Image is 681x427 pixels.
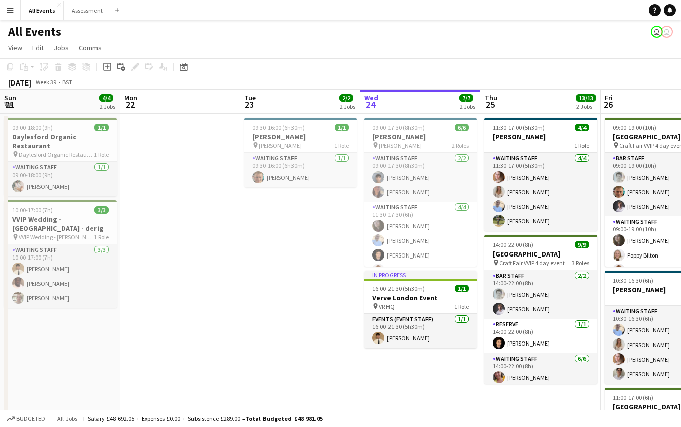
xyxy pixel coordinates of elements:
[364,202,477,280] app-card-role: Waiting Staff4/411:30-17:30 (6h)[PERSON_NAME][PERSON_NAME][PERSON_NAME][PERSON_NAME]
[16,415,45,422] span: Budgeted
[99,94,113,102] span: 4/4
[364,93,378,102] span: Wed
[4,41,26,54] a: View
[603,99,613,110] span: 26
[613,124,656,131] span: 09:00-19:00 (10h)
[372,124,425,131] span: 09:00-17:30 (8h30m)
[363,99,378,110] span: 24
[19,151,94,158] span: Daylesford Organic Restaurant
[12,206,53,214] span: 10:00-17:00 (7h)
[364,271,477,348] app-job-card: In progress16:00-21:30 (5h30m)1/1Verve London Event VR HQ1 RoleEvents (Event Staff)1/116:00-21:30...
[613,394,653,401] span: 11:00-17:00 (6h)
[484,319,597,353] app-card-role: Reserve1/114:00-22:00 (8h)[PERSON_NAME]
[33,78,58,86] span: Week 39
[55,415,79,422] span: All jobs
[484,270,597,319] app-card-role: Bar Staff2/214:00-22:00 (8h)[PERSON_NAME][PERSON_NAME]
[244,153,357,187] app-card-role: Waiting Staff1/109:30-16:00 (6h30m)[PERSON_NAME]
[576,94,596,102] span: 13/13
[4,118,117,196] app-job-card: 09:00-18:00 (9h)1/1Daylesford Organic Restaurant Daylesford Organic Restaurant1 RoleWaiting Staff...
[94,151,109,158] span: 1 Role
[576,103,596,110] div: 2 Jobs
[455,285,469,292] span: 1/1
[100,103,115,110] div: 2 Jobs
[4,93,16,102] span: Sun
[245,415,323,422] span: Total Budgeted £48 981.05
[484,153,597,231] app-card-role: Waiting Staff4/411:30-17:00 (5h30m)[PERSON_NAME][PERSON_NAME][PERSON_NAME][PERSON_NAME]
[4,132,117,150] h3: Daylesford Organic Restaurant
[484,132,597,141] h3: [PERSON_NAME]
[4,200,117,308] app-job-card: 10:00-17:00 (7h)3/3VVIP Wedding - [GEOGRAPHIC_DATA] - derig VVIP Wedding - [PERSON_NAME][GEOGRAPH...
[252,124,305,131] span: 09:30-16:00 (6h30m)
[613,277,653,284] span: 10:30-16:30 (6h)
[94,206,109,214] span: 3/3
[484,249,597,259] h3: [GEOGRAPHIC_DATA]
[575,124,589,131] span: 4/4
[28,41,48,54] a: Edit
[364,118,477,267] app-job-card: 09:00-17:30 (8h30m)6/6[PERSON_NAME] [PERSON_NAME]2 RolesWaiting Staff2/209:00-17:30 (8h30m)[PERSO...
[364,132,477,141] h3: [PERSON_NAME]
[54,43,69,52] span: Jobs
[484,235,597,384] app-job-card: 14:00-22:00 (8h)9/9[GEOGRAPHIC_DATA] Craft Fair VVIP 4 day event3 RolesBar Staff2/214:00-22:00 (8...
[4,244,117,308] app-card-role: Waiting Staff3/310:00-17:00 (7h)[PERSON_NAME][PERSON_NAME][PERSON_NAME]
[94,233,109,241] span: 1 Role
[32,43,44,52] span: Edit
[572,259,589,267] span: 3 Roles
[19,233,94,241] span: VVIP Wedding - [PERSON_NAME][GEOGRAPHIC_DATA][PERSON_NAME]
[661,26,673,38] app-user-avatar: Nathan Wong
[75,41,106,54] a: Comms
[244,132,357,141] h3: [PERSON_NAME]
[62,78,72,86] div: BST
[21,1,64,20] button: All Events
[493,124,545,131] span: 11:30-17:00 (5h30m)
[124,93,137,102] span: Mon
[94,124,109,131] span: 1/1
[574,142,589,149] span: 1 Role
[575,241,589,248] span: 9/9
[259,142,302,149] span: [PERSON_NAME]
[379,303,395,310] span: VR HQ
[3,99,16,110] span: 21
[452,142,469,149] span: 2 Roles
[88,415,323,422] div: Salary £48 692.05 + Expenses £0.00 + Subsistence £289.00 =
[243,99,256,110] span: 23
[493,241,533,248] span: 14:00-22:00 (8h)
[244,93,256,102] span: Tue
[8,43,22,52] span: View
[5,413,47,424] button: Budgeted
[459,94,473,102] span: 7/7
[364,293,477,302] h3: Verve London Event
[12,124,53,131] span: 09:00-18:00 (9h)
[460,103,475,110] div: 2 Jobs
[8,24,61,39] h1: All Events
[335,124,349,131] span: 1/1
[455,124,469,131] span: 6/6
[50,41,73,54] a: Jobs
[340,103,355,110] div: 2 Jobs
[605,93,613,102] span: Fri
[4,162,117,196] app-card-role: Waiting Staff1/109:00-18:00 (9h)[PERSON_NAME]
[454,303,469,310] span: 1 Role
[364,153,477,202] app-card-role: Waiting Staff2/209:00-17:30 (8h30m)[PERSON_NAME][PERSON_NAME]
[339,94,353,102] span: 2/2
[123,99,137,110] span: 22
[64,1,111,20] button: Assessment
[499,259,565,267] span: Craft Fair VVIP 4 day event
[379,142,422,149] span: [PERSON_NAME]
[364,314,477,348] app-card-role: Events (Event Staff)1/116:00-21:30 (5h30m)[PERSON_NAME]
[484,93,497,102] span: Thu
[4,215,117,233] h3: VVIP Wedding - [GEOGRAPHIC_DATA] - derig
[79,43,102,52] span: Comms
[244,118,357,187] app-job-card: 09:30-16:00 (6h30m)1/1[PERSON_NAME] [PERSON_NAME]1 RoleWaiting Staff1/109:30-16:00 (6h30m)[PERSON...
[484,118,597,231] app-job-card: 11:30-17:00 (5h30m)4/4[PERSON_NAME]1 RoleWaiting Staff4/411:30-17:00 (5h30m)[PERSON_NAME][PERSON_...
[372,285,425,292] span: 16:00-21:30 (5h30m)
[483,99,497,110] span: 25
[651,26,663,38] app-user-avatar: Nathan Wong
[334,142,349,149] span: 1 Role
